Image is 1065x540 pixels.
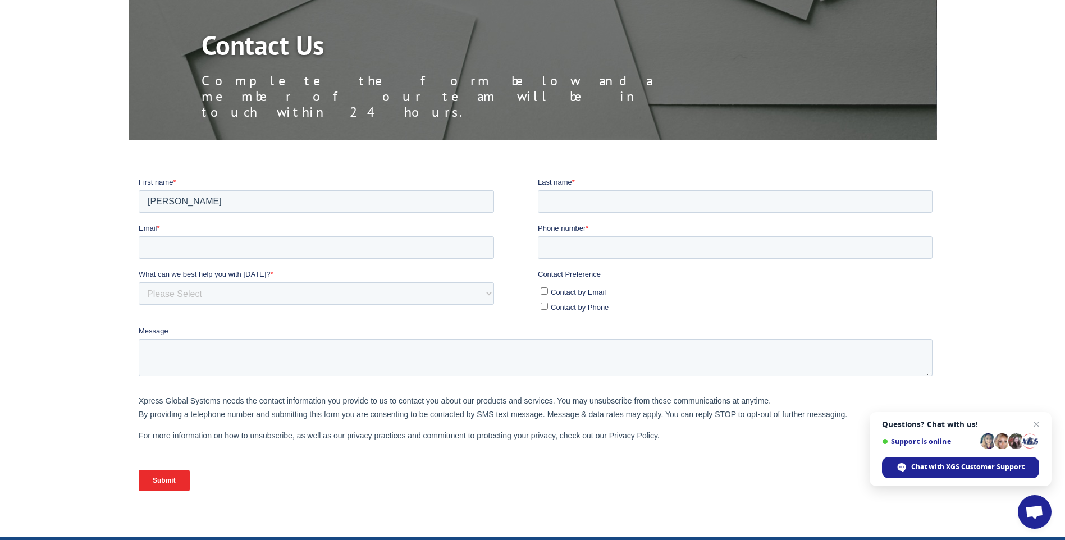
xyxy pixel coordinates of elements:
[911,462,1025,472] span: Chat with XGS Customer Support
[202,73,707,120] p: Complete the form below and a member of our team will be in touch within 24 hours.
[139,177,937,501] iframe: Form 0
[1018,495,1052,529] div: Open chat
[882,437,976,446] span: Support is online
[202,31,707,64] h1: Contact Us
[1030,418,1043,431] span: Close chat
[882,420,1039,429] span: Questions? Chat with us!
[882,457,1039,478] div: Chat with XGS Customer Support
